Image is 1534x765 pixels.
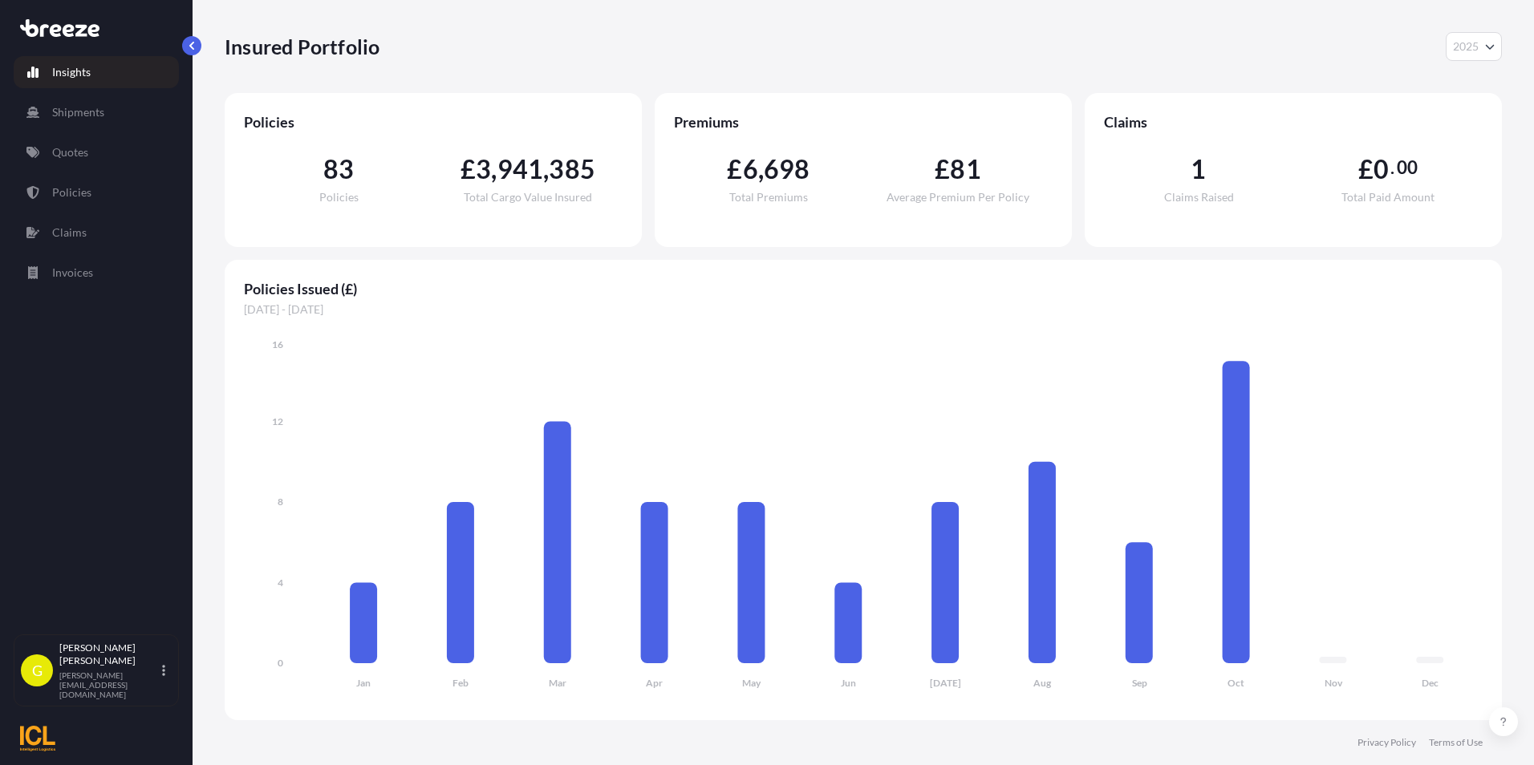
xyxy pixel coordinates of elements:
p: Insights [52,64,91,80]
tspan: Aug [1033,677,1052,689]
tspan: Apr [646,677,663,689]
tspan: Dec [1422,677,1439,689]
span: £ [935,156,950,182]
span: 385 [549,156,595,182]
a: Privacy Policy [1357,736,1416,749]
span: £ [1358,156,1374,182]
span: 2025 [1453,38,1479,55]
span: 81 [950,156,980,182]
tspan: Nov [1325,677,1343,689]
span: 6 [743,156,758,182]
p: [PERSON_NAME][EMAIL_ADDRESS][DOMAIN_NAME] [59,670,159,699]
span: 1 [1191,156,1206,182]
span: Claims [1104,112,1483,132]
span: Policies [244,112,623,132]
tspan: [DATE] [930,677,961,689]
tspan: May [742,677,761,689]
span: 941 [497,156,544,182]
button: Year Selector [1446,32,1502,61]
span: Total Paid Amount [1341,192,1435,203]
span: Claims Raised [1164,192,1234,203]
a: Policies [14,176,179,208]
p: Shipments [52,104,104,120]
tspan: Feb [452,677,469,689]
a: Insights [14,56,179,88]
tspan: Mar [549,677,566,689]
span: 00 [1397,161,1418,174]
a: Invoices [14,257,179,289]
span: , [758,156,764,182]
span: 698 [764,156,810,182]
span: , [491,156,497,182]
tspan: 0 [278,657,283,669]
tspan: 16 [272,338,283,350]
a: Claims [14,217,179,249]
p: Invoices [52,265,93,281]
p: Insured Portfolio [225,34,379,59]
a: Shipments [14,96,179,128]
span: G [32,662,43,678]
tspan: Jan [356,677,371,689]
tspan: Oct [1228,677,1244,689]
span: Policies Issued (£) [244,279,1483,298]
tspan: 8 [278,496,283,508]
a: Terms of Use [1429,736,1483,749]
a: Quotes [14,136,179,168]
span: £ [461,156,476,182]
span: 0 [1374,156,1389,182]
span: . [1390,161,1394,174]
span: £ [727,156,742,182]
span: Premiums [674,112,1053,132]
span: 3 [476,156,491,182]
img: organization-logo [20,726,55,751]
p: [PERSON_NAME] [PERSON_NAME] [59,642,159,667]
span: Average Premium Per Policy [887,192,1029,203]
span: Policies [319,192,359,203]
span: 83 [323,156,354,182]
p: Claims [52,225,87,241]
p: Quotes [52,144,88,160]
span: [DATE] - [DATE] [244,302,1483,318]
span: , [543,156,549,182]
tspan: 12 [272,415,283,427]
tspan: Sep [1132,677,1147,689]
span: Total Cargo Value Insured [464,192,592,203]
tspan: Jun [841,677,856,689]
span: Total Premiums [729,192,808,203]
p: Policies [52,184,91,200]
tspan: 4 [278,577,283,589]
